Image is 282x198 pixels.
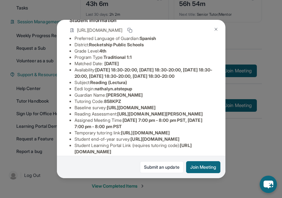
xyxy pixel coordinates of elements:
[75,67,213,79] li: Availability:
[99,48,106,54] span: 4th
[140,36,156,41] span: Spanish
[75,142,213,155] li: Student Learning Portal Link (requires tutoring code) :
[75,105,213,111] li: Baseline survey :
[126,26,134,34] button: Copy link
[104,99,121,104] span: 858KPZ
[75,98,213,105] li: Tutoring Code :
[89,42,144,47] span: Rocketship Public Schools
[260,176,277,193] button: chat-button
[107,105,156,110] span: [URL][DOMAIN_NAME]
[75,92,213,98] li: Guardian Name :
[104,61,119,66] span: [DATE]
[75,117,213,130] li: Assigned Meeting Time :
[75,136,213,142] li: Student end-of-year survey :
[117,111,203,116] span: [URL][DOMAIN_NAME][PERSON_NAME]
[75,86,213,92] li: Eedi login :
[95,86,132,91] span: nathalyn.atstepup
[77,27,122,33] span: [URL][DOMAIN_NAME]
[106,92,143,98] span: [PERSON_NAME]
[121,130,170,135] span: [URL][DOMAIN_NAME]
[75,111,213,117] li: Reading Assessment :
[75,155,213,167] li: Student Direct Learning Portal Link (no tutoring code required) :
[75,130,213,136] li: Temporary tutoring link :
[75,35,213,42] li: Preferred Language of Guardian:
[103,54,132,60] span: Traditional 1:1
[140,161,184,173] a: Submit an update
[75,48,213,54] li: Grade Level:
[75,117,202,129] span: [DATE] 7:00 pm - 8:00 pm PST, [DATE] 7:00 pm - 8:00 pm PST
[186,161,220,173] button: Join Meeting
[130,136,179,142] span: [URL][DOMAIN_NAME]
[75,79,213,86] li: Subject :
[75,60,213,67] li: Matched Date:
[75,67,213,79] span: [DATE] 18:30-20:00, [DATE] 18:30-20:00, [DATE] 18:30-20:00, [DATE] 18:30-20:00, [DATE] 18:30-20:00
[69,16,213,24] h4: Student Information
[75,42,213,48] li: District:
[213,27,218,32] img: Close Icon
[90,80,127,85] span: Reading (Lectura)
[75,54,213,60] li: Program Type:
